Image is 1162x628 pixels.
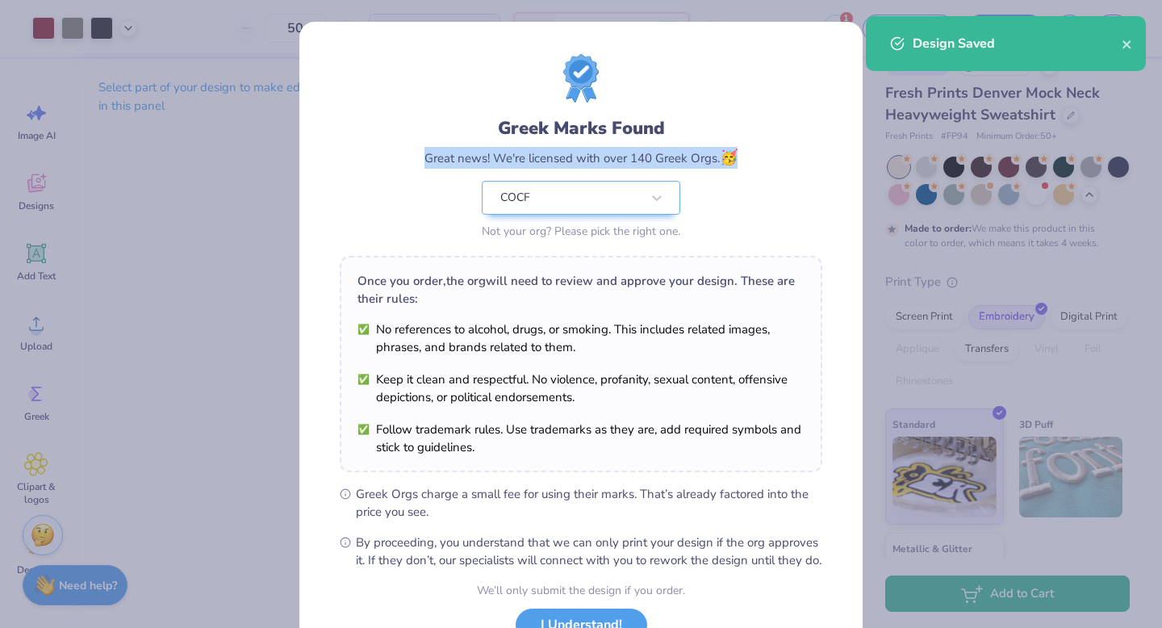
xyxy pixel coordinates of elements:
li: Keep it clean and respectful. No violence, profanity, sexual content, offensive depictions, or po... [357,371,805,406]
span: By proceeding, you understand that we can only print your design if the org approves it. If they ... [356,534,822,569]
div: Once you order, the org will need to review and approve your design. These are their rules: [357,272,805,308]
div: Greek Marks Found [498,115,665,141]
span: 🥳 [720,148,738,167]
img: License badge [563,54,599,103]
span: Greek Orgs charge a small fee for using their marks. That’s already factored into the price you see. [356,485,822,521]
div: Not your org? Please pick the right one. [482,223,680,240]
button: close [1122,34,1133,53]
div: We’ll only submit the design if you order. [477,582,685,599]
li: No references to alcohol, drugs, or smoking. This includes related images, phrases, and brands re... [357,320,805,356]
li: Follow trademark rules. Use trademarks as they are, add required symbols and stick to guidelines. [357,421,805,456]
div: Great news! We're licensed with over 140 Greek Orgs. [424,147,738,169]
div: Design Saved [913,34,1122,53]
